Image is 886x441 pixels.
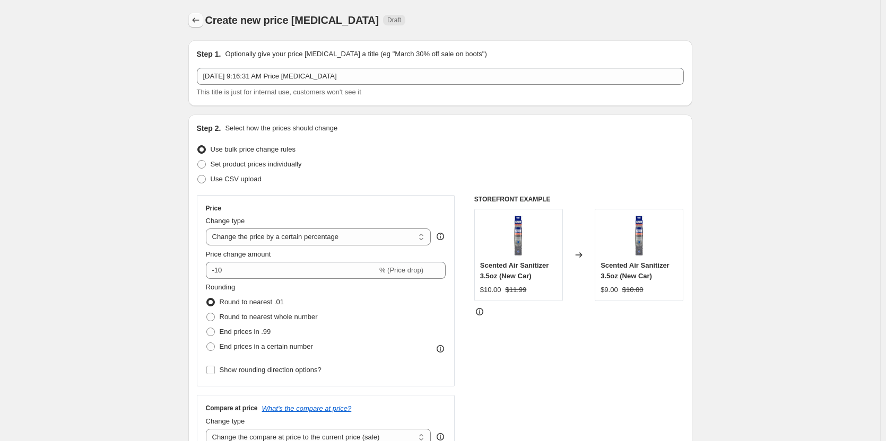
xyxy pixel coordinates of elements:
[506,285,527,295] strike: $11.99
[220,328,271,336] span: End prices in .99
[197,88,361,96] span: This title is just for internal use, customers won't see it
[618,215,661,257] img: Ozium-NewCarLG_f9f5f1b2-792d-413d-b0fc-9d4a0bb431fd_80x.jpg
[211,145,296,153] span: Use bulk price change rules
[480,285,501,295] div: $10.00
[220,366,322,374] span: Show rounding direction options?
[474,195,684,204] h6: STOREFRONT EXAMPLE
[197,123,221,134] h2: Step 2.
[262,404,352,412] button: What's the compare at price?
[206,204,221,213] h3: Price
[225,49,487,59] p: Optionally give your price [MEDICAL_DATA] a title (eg "March 30% off sale on boots")
[211,160,302,168] span: Set product prices individually
[206,262,377,279] input: -15
[497,215,540,257] img: Ozium-NewCarLG_f9f5f1b2-792d-413d-b0fc-9d4a0bb431fd_80x.jpg
[197,68,684,85] input: 30% off holiday sale
[206,404,258,412] h3: Compare at price
[379,266,423,274] span: % (Price drop)
[435,231,446,242] div: help
[601,261,670,280] span: Scented Air Sanitizer 3.5oz (New Car)
[220,313,318,321] span: Round to nearest whole number
[225,123,337,134] p: Select how the prices should change
[206,283,236,291] span: Rounding
[622,285,644,295] strike: $10.00
[220,342,313,350] span: End prices in a certain number
[220,298,284,306] span: Round to nearest .01
[211,175,262,183] span: Use CSV upload
[480,261,549,280] span: Scented Air Sanitizer 3.5oz (New Car)
[188,13,203,28] button: Price change jobs
[206,217,245,225] span: Change type
[387,16,401,24] span: Draft
[206,250,271,258] span: Price change amount
[206,417,245,425] span: Change type
[205,14,379,26] span: Create new price [MEDICAL_DATA]
[601,285,618,295] div: $9.00
[197,49,221,59] h2: Step 1.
